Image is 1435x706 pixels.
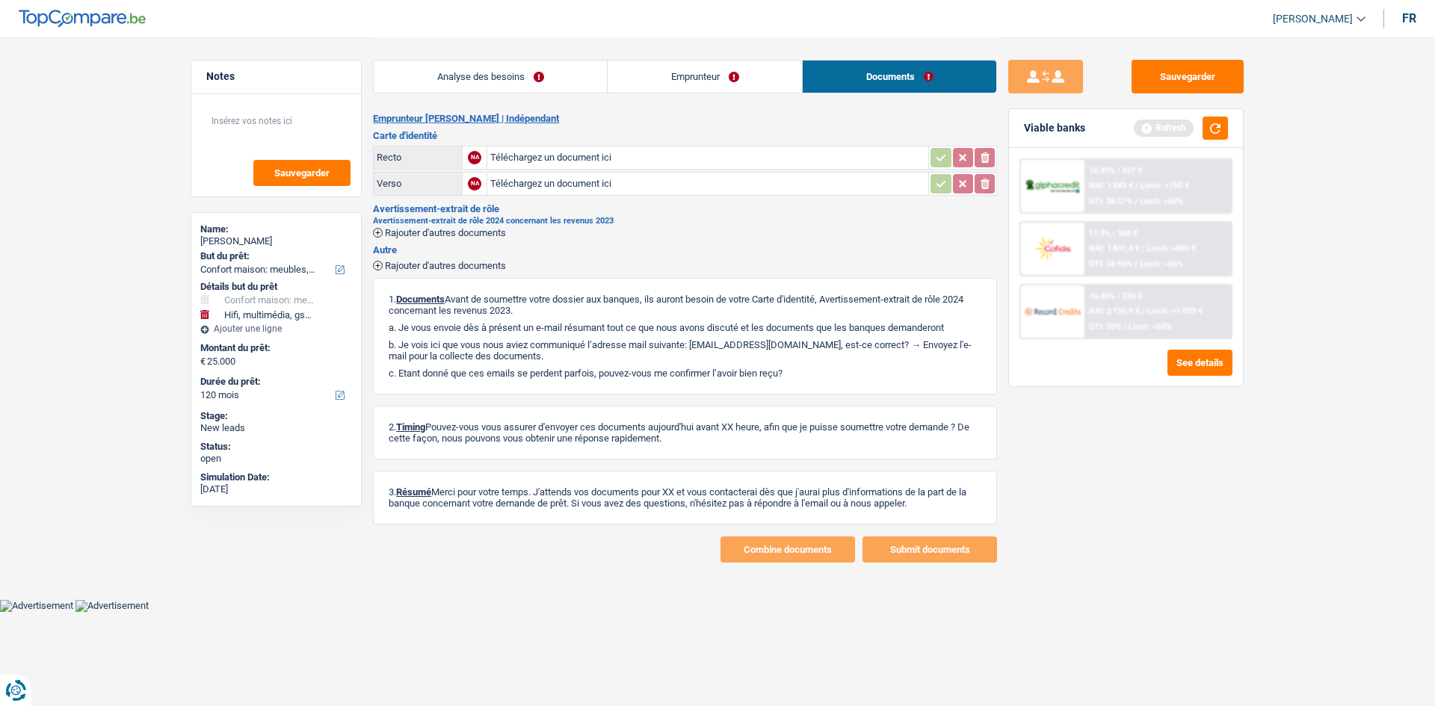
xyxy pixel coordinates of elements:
div: Stage: [200,410,352,422]
div: Simulation Date: [200,471,352,483]
span: / [1142,306,1145,316]
span: Résumé [396,486,431,498]
img: AlphaCredit [1025,178,1080,195]
span: / [1135,181,1138,191]
button: Sauvegarder [253,160,351,186]
span: Limit: <65% [1129,322,1172,332]
p: c. Etant donné que ces emails se perdent parfois, pouvez-vous me confirmer l’avoir bien reçu? [389,368,981,379]
label: Durée du prêt: [200,376,349,388]
div: Viable banks [1024,122,1085,134]
div: 10.99% | 337 € [1089,166,1142,176]
div: Ajouter une ligne [200,323,352,334]
span: Limit: >800 € [1147,244,1196,253]
div: fr [1402,11,1416,25]
div: 11.9% | 349 € [1089,229,1138,238]
span: Limit: >750 € [1141,181,1189,191]
p: 2. Pouvez-vous vous assurer d'envoyer ces documents aujourd'hui avant XX heure, afin que je puiss... [389,421,981,444]
a: Documents [803,61,996,93]
div: 10.45% | 330 € [1089,291,1142,301]
span: Timing [396,421,425,433]
img: Advertisement [75,600,149,612]
button: Rajouter d'autres documents [373,261,506,270]
img: Cofidis [1025,235,1080,262]
h2: Emprunteur [PERSON_NAME] | Indépendant [373,113,997,125]
p: 1. Avant de soumettre votre dossier aux banques, ils auront besoin de votre Carte d'identité, Ave... [389,294,981,316]
div: open [200,453,352,465]
span: Limit: <60% [1140,259,1183,269]
div: Verso [377,178,459,189]
div: Refresh [1134,120,1194,136]
span: / [1135,196,1138,206]
label: But du prêt: [200,250,349,262]
div: Détails but du prêt [200,281,352,293]
div: [PERSON_NAME] [200,235,352,247]
div: Recto [377,152,459,163]
span: / [1135,259,1138,269]
div: NA [468,151,481,164]
a: Analyse des besoins [374,61,607,93]
h3: Carte d'identité [373,131,997,140]
span: Documents [396,294,445,305]
button: Submit documents [862,536,997,563]
button: Combine documents [720,536,855,563]
span: DTI: 38.95% [1089,259,1132,269]
img: TopCompare Logo [19,10,146,28]
img: Record Credits [1025,297,1080,325]
button: See details [1167,350,1232,376]
p: 3. Merci pour votre temps. J'attends vos documents pour XX et vous contacterai dès que j'aurai p... [389,486,981,509]
h3: Autre [373,245,997,255]
span: DTI: 38.57% [1089,196,1132,206]
div: New leads [200,422,352,434]
h2: Avertissement-extrait de rôle 2024 concernant les revenus 2023 [373,217,997,225]
label: Montant du prêt: [200,342,349,354]
div: NA [468,177,481,191]
button: Rajouter d'autres documents [373,228,506,238]
div: Status: [200,441,352,453]
p: b. Je vois ici que vous nous aviez communiqué l’adresse mail suivante: [EMAIL_ADDRESS][DOMAIN_NA... [389,339,981,362]
div: Name: [200,223,352,235]
span: NAI: 1 843 € [1089,181,1133,191]
span: NAI: 1 831,4 € [1089,244,1140,253]
p: a. Je vous envoie dès à présent un e-mail résumant tout ce que nous avons discuté et les doc... [389,322,981,333]
span: / [1123,322,1126,332]
a: [PERSON_NAME] [1261,7,1365,31]
span: Sauvegarder [274,168,330,178]
span: Rajouter d'autres documents [385,228,506,238]
span: DTI: 35% [1089,322,1121,332]
h5: Notes [206,70,346,83]
h3: Avertissement-extrait de rôle [373,204,997,214]
button: Sauvegarder [1132,60,1244,93]
div: [DATE] [200,483,352,495]
span: Limit: >1.033 € [1147,306,1203,316]
span: NAI: 2 135,9 € [1089,306,1140,316]
span: € [200,356,206,368]
span: Rajouter d'autres documents [385,261,506,270]
span: / [1142,244,1145,253]
a: Emprunteur [608,61,802,93]
span: Limit: <60% [1140,196,1183,206]
span: [PERSON_NAME] [1273,13,1353,25]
